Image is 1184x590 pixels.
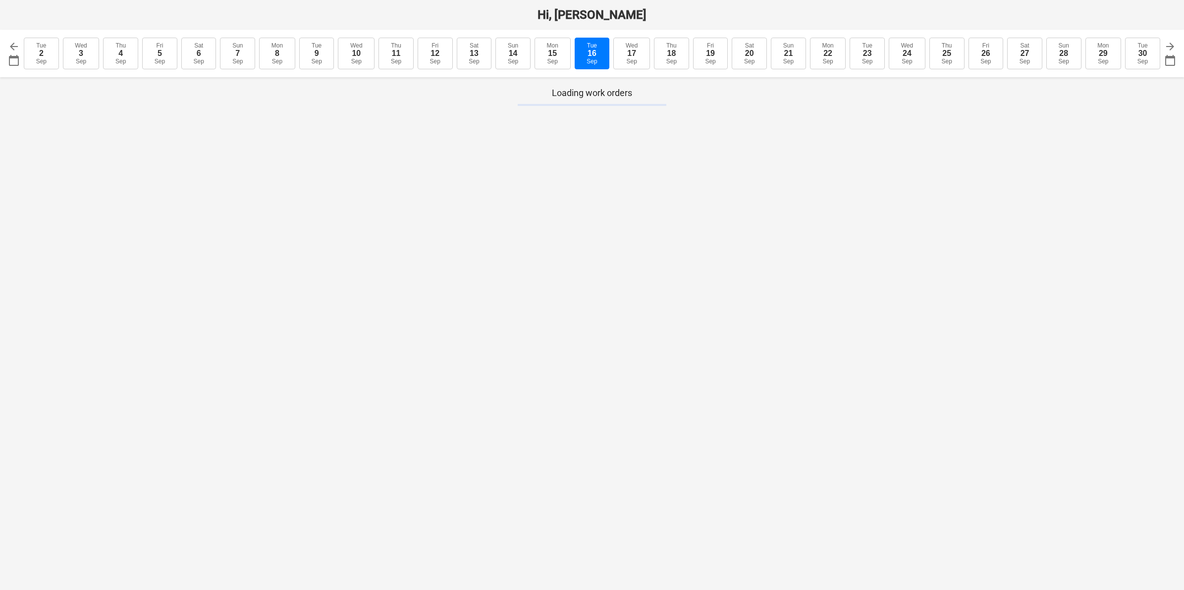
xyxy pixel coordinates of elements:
div: 2 [39,49,44,58]
div: Sep [391,58,401,65]
div: Sat [194,42,203,49]
div: 8 [275,49,279,58]
div: Mon [271,42,283,49]
div: 23 [863,49,872,58]
button: Tue2Sep [24,38,59,69]
button: Wed3Sep [63,38,100,69]
div: Fri [707,42,714,49]
div: Thu [115,42,126,49]
div: Sep [508,58,518,65]
button: Thu25Sep [929,38,965,69]
button: Sat20Sep [732,38,767,69]
div: Sep [232,58,243,65]
div: Sep [705,58,715,65]
div: 16 [588,49,596,58]
div: Sep [547,58,558,65]
div: Sep [430,58,440,65]
div: Wed [901,42,913,49]
div: 19 [706,49,715,58]
button: Mon29Sep [1085,38,1122,69]
div: Sep [1098,58,1108,65]
div: 21 [784,49,793,58]
div: Sep [272,58,282,65]
div: Sep [783,58,794,65]
div: Sep [744,58,754,65]
div: 22 [823,49,832,58]
div: 25 [942,49,951,58]
button: Tue30Sep [1125,38,1160,69]
button: Wed17Sep [613,38,650,69]
div: Sep [626,58,637,65]
button: Sat13Sep [457,38,492,69]
button: Mon8Sep [259,38,295,69]
div: Sep [942,58,952,65]
div: Tue [312,42,322,49]
button: Thu11Sep [378,38,414,69]
div: Mon [547,42,558,49]
button: Fri5Sep [142,38,177,69]
div: Sep [351,58,362,65]
div: Sep [980,58,991,65]
div: Fri [982,42,989,49]
div: Sun [508,42,518,49]
div: 6 [197,49,201,58]
button: Thu4Sep [103,38,138,69]
div: Wed [350,42,362,49]
div: Sep [193,58,204,65]
div: 10 [352,49,361,58]
button: Tue9Sep [299,38,334,69]
div: 5 [158,49,162,58]
button: Sun28Sep [1046,38,1081,69]
button: Wed10Sep [338,38,375,69]
div: 24 [903,49,912,58]
div: Tue [36,42,46,49]
div: Fri [156,42,163,49]
div: Sat [745,42,754,49]
div: Mon [1097,42,1109,49]
div: 29 [1099,49,1108,58]
button: Mon22Sep [810,38,846,69]
div: 18 [667,49,676,58]
div: Sep [587,58,597,65]
button: Sun21Sep [771,38,806,69]
span: arrow_forward [1164,41,1176,52]
div: Sun [232,42,243,49]
div: Thu [391,42,401,49]
button: Sun14Sep [495,38,531,69]
div: 9 [315,49,319,58]
div: Thu [666,42,677,49]
button: Wed24Sep [889,38,925,69]
div: Sep [1020,58,1030,65]
div: Sep [822,58,833,65]
div: Tue [587,42,597,49]
div: Sep [155,58,165,65]
div: Sep [862,58,872,65]
div: Sep [76,58,86,65]
div: 28 [1059,49,1068,58]
div: 13 [470,49,479,58]
div: Sun [1059,42,1069,49]
div: Sep [115,58,126,65]
div: Sun [783,42,794,49]
button: Sun7Sep [220,38,255,69]
button: Sat27Sep [1007,38,1042,69]
div: 14 [509,49,518,58]
div: Thu [942,42,952,49]
button: Fri26Sep [969,38,1004,69]
div: 7 [235,49,240,58]
div: 15 [548,49,557,58]
button: Fri12Sep [418,38,453,69]
div: 30 [1138,49,1147,58]
p: Loading work orders [518,87,666,99]
div: Wed [626,42,638,49]
div: 26 [981,49,990,58]
div: Sat [470,42,479,49]
div: 27 [1021,49,1029,58]
span: arrow_back [8,41,20,52]
div: Sep [1059,58,1069,65]
div: 20 [745,49,754,58]
button: Fri19Sep [693,38,728,69]
div: 12 [431,49,439,58]
div: Fri [431,42,438,49]
div: Sep [1137,58,1148,65]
